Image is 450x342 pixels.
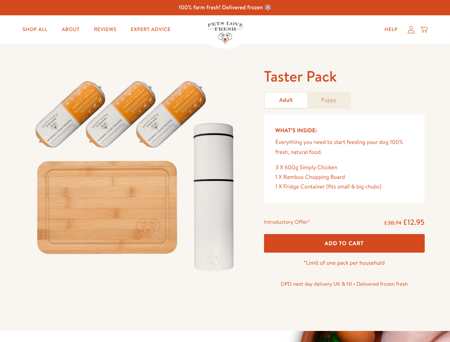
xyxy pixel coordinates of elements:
a: Shop All [17,22,53,37]
p: DPD next day delivery UK & NI • Delivered frozen fresh [264,279,425,289]
a: Adult [265,93,307,108]
div: 3 X 600g Simply Chicken [275,163,413,172]
img: Pets Love Fresh [207,22,243,43]
a: Help [379,22,403,37]
div: 1 X Fridge Container (fits small & big chubs) [275,182,413,192]
p: Everything you need to start feeding your dog 100% fresh, natural food. [275,138,413,157]
s: £38.74 [384,219,402,227]
span: Add To Cart [325,239,364,247]
a: Reviews [88,22,122,37]
p: *Limit of one pack per household [264,258,425,268]
a: Puppy [307,93,350,108]
a: Expert Advice [125,22,176,37]
span: £12.95 [403,217,425,227]
span: 1 X Bamboo Chopping Board [275,173,345,181]
button: Add To Cart [264,234,425,253]
h5: What’s Inside: [275,126,413,135]
img: Taster Pack - Adult [26,67,247,279]
h1: Taster Pack [264,67,425,86]
div: Introductory Offer* [264,217,310,228]
a: About [56,22,85,37]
